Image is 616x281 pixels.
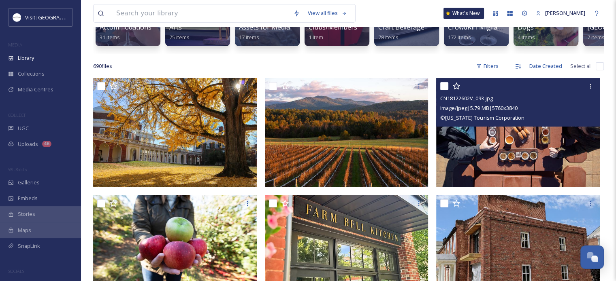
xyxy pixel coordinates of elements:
span: Uploads [18,140,38,148]
span: Embeds [18,194,38,202]
span: 690 file s [93,62,112,70]
span: 75 items [169,34,190,41]
button: Open Chat [580,245,604,269]
span: Stories [18,210,35,218]
img: CN18122602V_130.jpg [265,78,428,187]
span: Library [18,54,34,62]
img: CN18122602V_093.jpg [436,78,600,187]
div: Date Created [525,58,566,74]
span: image/jpeg | 5.79 MB | 5760 x 3840 [440,104,517,112]
span: Select all [570,62,592,70]
span: CrowdRiff Migration 11032022 [448,23,540,32]
span: 31 items [100,34,120,41]
span: Craft Beverage [378,23,424,32]
span: 1 item [309,34,323,41]
span: CN18122602V_093.jpg [440,95,492,102]
span: Arts [169,23,182,32]
img: Circle%20Logo.png [13,13,21,21]
span: SOCIALS [8,268,24,274]
img: CN18091701V_001.jpg [93,78,257,187]
span: Collections [18,70,45,78]
span: SnapLink [18,242,40,250]
div: Filters [472,58,503,74]
span: Maps [18,226,31,234]
span: 7 items [587,34,605,41]
a: [PERSON_NAME] [532,5,589,21]
span: Clubs/Membership [309,23,367,32]
span: Dogs [518,23,534,32]
span: 4 items [518,34,535,41]
span: 17 items [239,34,259,41]
input: Search your library [112,4,289,22]
span: Accommodations [100,23,151,32]
span: COLLECT [8,112,26,118]
span: Assets for Media [239,23,290,32]
span: Media Centres [18,86,53,93]
span: WIDGETS [8,166,27,172]
span: 172 items [448,34,471,41]
a: View all files [304,5,351,21]
span: [PERSON_NAME] [545,9,585,17]
span: 78 items [378,34,399,41]
span: Galleries [18,179,40,186]
span: UGC [18,125,29,132]
div: 46 [42,141,51,147]
span: MEDIA [8,42,22,48]
span: © [US_STATE] Tourism Corporation [440,114,524,121]
span: Visit [GEOGRAPHIC_DATA] [25,13,88,21]
a: What's New [443,8,484,19]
